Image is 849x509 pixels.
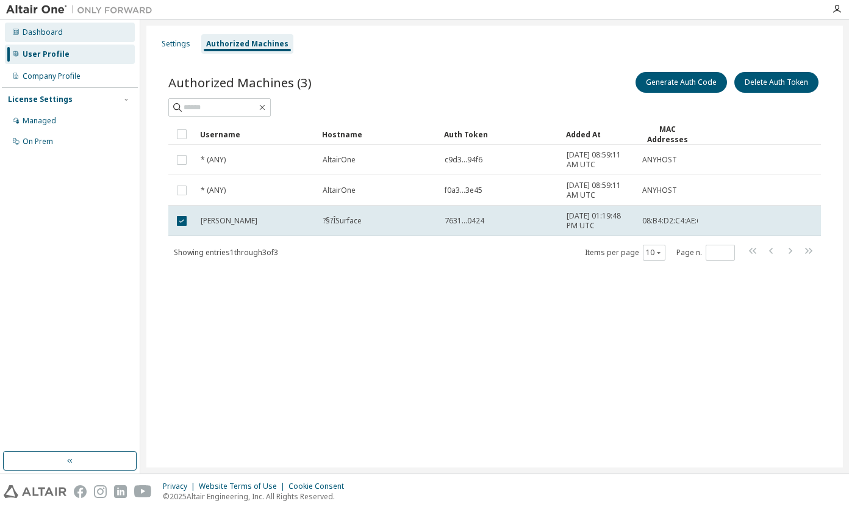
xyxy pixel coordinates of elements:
span: [DATE] 08:59:11 AM UTC [567,181,631,200]
span: AltairOne [323,155,356,165]
div: Auth Token [444,125,556,144]
button: Delete Auth Token [734,72,819,93]
div: On Prem [23,137,53,146]
div: Hostname [322,125,434,144]
div: Username [200,125,312,144]
button: Generate Auth Code [636,72,727,93]
button: 10 [646,248,662,258]
span: ANYHOST [642,155,677,165]
span: [DATE] 08:59:11 AM UTC [567,150,631,170]
span: * (ANY) [201,186,226,195]
span: 7631...0424 [445,216,484,226]
div: Settings [162,39,190,49]
span: ANYHOST [642,186,677,195]
span: Authorized Machines (3) [168,74,312,91]
div: Cookie Consent [288,482,351,491]
img: Altair One [6,4,159,16]
span: Items per page [585,245,665,261]
img: facebook.svg [74,485,87,498]
div: Company Profile [23,71,81,81]
div: License Settings [8,95,73,104]
span: ?§?ÎSurface [323,216,362,226]
span: [DATE] 01:19:48 PM UTC [567,211,631,231]
img: instagram.svg [94,485,107,498]
span: Showing entries 1 through 3 of 3 [174,247,278,258]
span: Page n. [676,245,735,261]
div: Website Terms of Use [199,482,288,491]
span: [PERSON_NAME] [201,216,257,226]
div: Managed [23,116,56,126]
p: © 2025 Altair Engineering, Inc. All Rights Reserved. [163,491,351,502]
span: * (ANY) [201,155,226,165]
span: f0a3...3e45 [445,186,482,195]
div: MAC Addresses [642,124,693,145]
div: User Profile [23,49,70,59]
div: Authorized Machines [206,39,288,49]
img: youtube.svg [134,485,152,498]
span: 08:B4:D2:C4:AE:64 [642,216,705,226]
div: Privacy [163,482,199,491]
div: Added At [566,125,632,144]
img: altair_logo.svg [4,485,66,498]
img: linkedin.svg [114,485,127,498]
span: c9d3...94f6 [445,155,482,165]
div: Dashboard [23,27,63,37]
span: AltairOne [323,186,356,195]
